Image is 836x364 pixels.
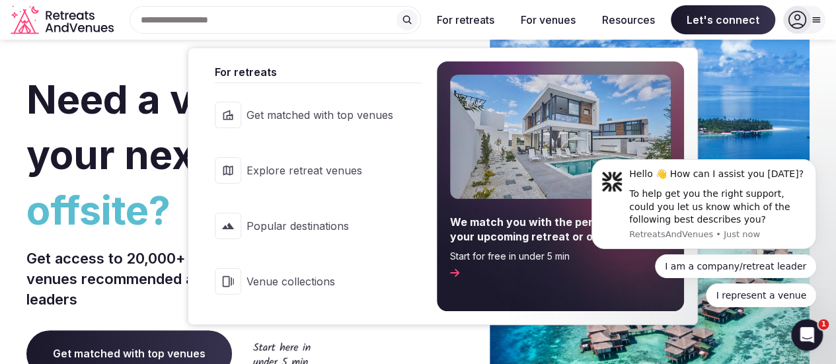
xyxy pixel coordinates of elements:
[791,319,823,351] iframe: Intercom live chat
[818,319,829,330] span: 1
[11,5,116,35] svg: Retreats and Venues company logo
[247,274,393,289] span: Venue collections
[437,61,684,311] a: We match you with the perfect venue for your upcoming retreat or offsiteStart for free in under 5...
[247,219,393,233] span: Popular destinations
[26,182,413,238] span: offsite?
[202,144,421,197] a: Explore retreat venues
[450,250,671,263] span: Start for free in under 5 min
[26,248,413,309] p: Get access to 20,000+ of the world's top retreat venues recommended and vetted by our retreat lea...
[215,64,421,80] span: For retreats
[202,255,421,308] a: Venue collections
[426,5,505,34] button: For retreats
[450,75,671,199] img: For retreats
[202,200,421,252] a: Popular destinations
[247,108,393,122] span: Get matched with top venues
[671,5,775,34] span: Let's connect
[510,5,586,34] button: For venues
[591,5,665,34] button: Resources
[247,163,393,178] span: Explore retreat venues
[450,215,671,244] span: We match you with the perfect venue for your upcoming retreat or offsite
[26,75,400,178] span: Need a venue for your next company
[11,5,116,35] a: Visit the homepage
[572,144,836,357] iframe: Intercom notifications message
[202,89,421,141] a: Get matched with top venues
